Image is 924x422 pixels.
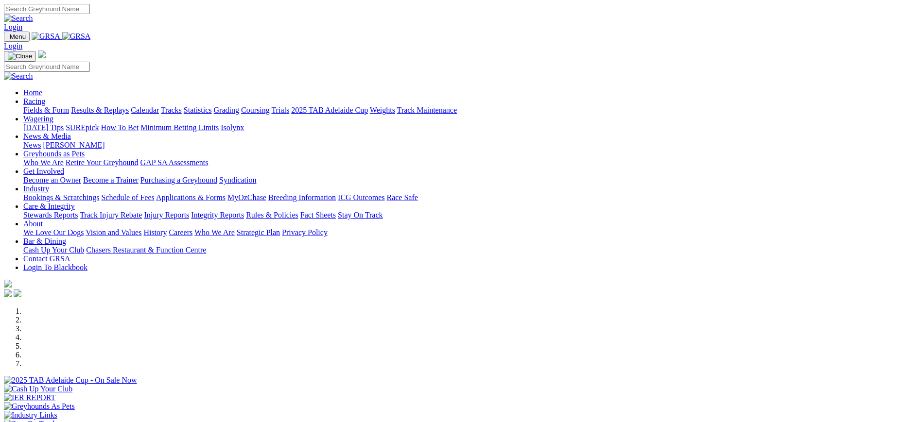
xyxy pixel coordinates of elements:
div: Get Involved [23,176,920,185]
a: GAP SA Assessments [140,158,209,167]
a: Weights [370,106,395,114]
a: Login [4,23,22,31]
div: Industry [23,193,920,202]
img: GRSA [62,32,91,41]
a: Track Maintenance [397,106,457,114]
a: Trials [271,106,289,114]
a: Racing [23,97,45,105]
a: Home [23,88,42,97]
a: Applications & Forms [156,193,226,202]
input: Search [4,4,90,14]
a: Become an Owner [23,176,81,184]
a: Care & Integrity [23,202,75,210]
a: Careers [169,228,192,236]
img: 2025 TAB Adelaide Cup - On Sale Now [4,376,137,385]
button: Toggle navigation [4,32,30,42]
div: Bar & Dining [23,246,920,254]
a: Fields & Form [23,106,69,114]
a: Who We Are [23,158,64,167]
a: [PERSON_NAME] [43,141,105,149]
a: ICG Outcomes [338,193,384,202]
a: Wagering [23,115,53,123]
img: facebook.svg [4,289,12,297]
a: Breeding Information [268,193,336,202]
a: Bookings & Scratchings [23,193,99,202]
a: Bar & Dining [23,237,66,245]
a: Login [4,42,22,50]
a: Track Injury Rebate [80,211,142,219]
a: MyOzChase [227,193,266,202]
a: Contact GRSA [23,254,70,263]
div: About [23,228,920,237]
a: Login To Blackbook [23,263,87,271]
div: News & Media [23,141,920,150]
img: Industry Links [4,411,57,420]
a: Industry [23,185,49,193]
a: Syndication [219,176,256,184]
a: Strategic Plan [237,228,280,236]
button: Toggle navigation [4,51,36,62]
a: Privacy Policy [282,228,328,236]
a: Who We Are [194,228,235,236]
a: Statistics [184,106,212,114]
img: Greyhounds As Pets [4,402,75,411]
div: Wagering [23,123,920,132]
a: History [143,228,167,236]
a: Results & Replays [71,106,129,114]
a: Tracks [161,106,182,114]
div: Greyhounds as Pets [23,158,920,167]
a: [DATE] Tips [23,123,64,132]
a: Retire Your Greyhound [66,158,139,167]
a: SUREpick [66,123,99,132]
a: Coursing [241,106,270,114]
a: Calendar [131,106,159,114]
a: Schedule of Fees [101,193,154,202]
a: Stay On Track [338,211,383,219]
img: Close [8,52,32,60]
a: Greyhounds as Pets [23,150,85,158]
img: Search [4,14,33,23]
a: Become a Trainer [83,176,139,184]
span: Menu [10,33,26,40]
a: Fact Sheets [300,211,336,219]
input: Search [4,62,90,72]
a: Purchasing a Greyhound [140,176,217,184]
a: Grading [214,106,239,114]
img: logo-grsa-white.png [4,280,12,287]
a: We Love Our Dogs [23,228,84,236]
img: IER REPORT [4,393,55,402]
div: Care & Integrity [23,211,920,219]
img: GRSA [32,32,60,41]
a: Race Safe [386,193,418,202]
a: Vision and Values [86,228,141,236]
a: Rules & Policies [246,211,298,219]
a: Stewards Reports [23,211,78,219]
a: Integrity Reports [191,211,244,219]
a: Injury Reports [144,211,189,219]
a: 2025 TAB Adelaide Cup [291,106,368,114]
img: logo-grsa-white.png [38,51,46,58]
a: Cash Up Your Club [23,246,84,254]
img: Search [4,72,33,81]
div: Racing [23,106,920,115]
img: Cash Up Your Club [4,385,72,393]
a: News & Media [23,132,71,140]
a: Minimum Betting Limits [140,123,219,132]
a: How To Bet [101,123,139,132]
a: News [23,141,41,149]
a: Chasers Restaurant & Function Centre [86,246,206,254]
img: twitter.svg [14,289,21,297]
a: Get Involved [23,167,64,175]
a: Isolynx [221,123,244,132]
a: About [23,219,43,228]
